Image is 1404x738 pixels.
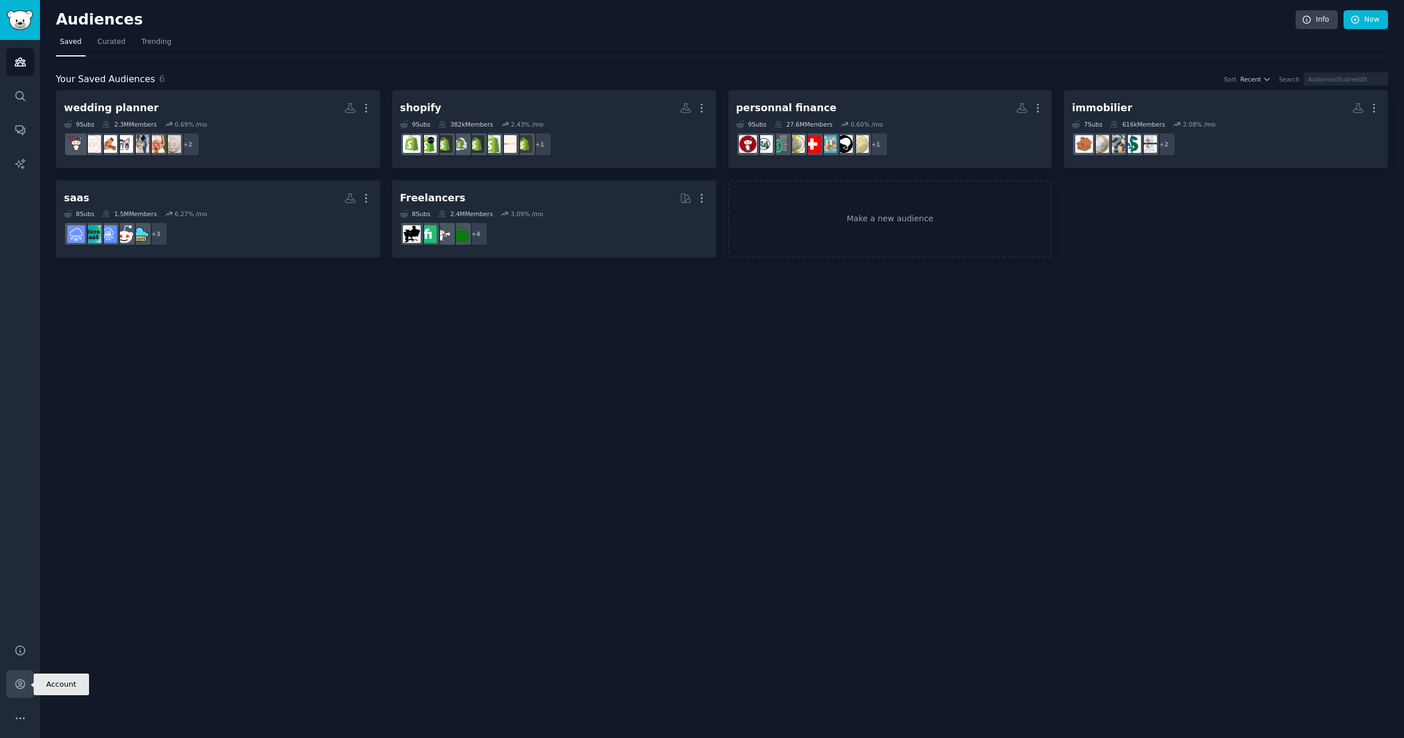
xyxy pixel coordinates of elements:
[819,135,837,153] img: ItaliaPersonalFinance
[56,33,86,56] a: Saved
[438,120,493,128] div: 382k Members
[142,37,171,47] span: Trending
[515,135,532,153] img: reviewmyshopify
[1240,75,1261,83] span: Recent
[56,72,155,87] span: Your Saved Audiences
[835,135,853,153] img: PersonalFinanceNZ
[1279,75,1300,83] div: Search
[736,101,837,115] div: personnal finance
[499,135,517,153] img: shopify_store_help
[787,135,805,153] img: UKPersonalFinance
[64,191,89,205] div: saas
[56,90,380,168] a: wedding planner9Subs2.3MMembers0.69% /mo+2Weddingsunder10keventplannerWeddingPhotographyweddingDe...
[400,210,430,218] div: 8 Sub s
[1152,132,1176,156] div: + 2
[94,33,130,56] a: Curated
[163,135,181,153] img: Weddingsunder10k
[98,37,126,47] span: Curated
[64,101,159,115] div: wedding planner
[403,225,421,243] img: Freelancers
[131,135,149,153] img: WeddingPhotography
[56,11,1296,29] h2: Audiences
[400,101,441,115] div: shopify
[451,225,469,243] img: forhire
[419,135,437,153] img: shopifyDev
[1183,120,1216,128] div: 2.08 % /mo
[438,210,493,218] div: 2.4M Members
[138,33,175,56] a: Trending
[144,222,168,246] div: + 3
[435,135,453,153] img: ShopifyDevelopment
[467,135,485,153] img: ShopifyWebsites
[1072,120,1102,128] div: 7 Sub s
[464,222,488,246] div: + 4
[115,225,133,243] img: sales
[176,132,200,156] div: + 2
[1075,135,1093,153] img: immobilier
[1123,135,1141,153] img: QuebecFinance
[451,135,469,153] img: Shopify_Users
[83,135,101,153] img: BigBudgetBrides
[1224,75,1237,83] div: Sort
[1344,10,1388,30] a: New
[392,180,716,258] a: Freelancers8Subs2.4MMembers3.09% /mo+4forhirefreelance_forhireFiverrFreelancers
[483,135,501,153] img: shopify_geeks
[56,180,380,258] a: saas8Subs1.5MMembers6.27% /mo+3micro_saassalesSaaSSalesmicrosaasSaaS
[528,132,552,156] div: + 1
[175,210,207,218] div: 6.27 % /mo
[1064,90,1388,168] a: immobilier7Subs616kMembers2.08% /mo+2montrealhousingQuebecFinanceVosSousvosfinancesimmobilier
[419,225,437,243] img: Fiverr
[102,120,156,128] div: 2.3M Members
[99,225,117,243] img: SaaSSales
[400,191,466,205] div: Freelancers
[739,135,757,153] img: PersonalFinanceCanada
[64,210,94,218] div: 8 Sub s
[1296,10,1338,30] a: Info
[864,132,888,156] div: + 1
[64,120,94,128] div: 9 Sub s
[115,135,133,153] img: wedding
[728,180,1052,258] a: Make a new audience
[1107,135,1125,153] img: VosSous
[851,135,869,153] img: AusFinance
[83,225,101,243] img: microsaas
[728,90,1052,168] a: personnal finance9Subs27.6MMembers0.60% /mo+1AusFinancePersonalFinanceNZItaliaPersonalFinanceSwis...
[392,90,716,168] a: shopify9Subs382kMembers2.43% /mo+1reviewmyshopifyshopify_store_helpshopify_geeksShopifyWebsitesSh...
[60,37,82,47] span: Saved
[7,10,33,30] img: GummySearch logo
[755,135,773,153] img: personalfinanceindia
[147,135,165,153] img: eventplanner
[67,135,85,153] img: weddingplanning
[102,210,156,218] div: 1.5M Members
[511,210,543,218] div: 3.09 % /mo
[159,74,165,84] span: 6
[1091,135,1109,153] img: vosfinances
[771,135,789,153] img: FinancialPlanning
[511,120,543,128] div: 2.43 % /mo
[736,120,766,128] div: 9 Sub s
[435,225,453,243] img: freelance_forhire
[400,120,430,128] div: 9 Sub s
[774,120,833,128] div: 27.6M Members
[131,225,149,243] img: micro_saas
[1304,72,1388,86] input: Audience/Subreddit
[99,135,117,153] img: DesiWeddings
[175,120,207,128] div: 0.69 % /mo
[850,120,883,128] div: 0.60 % /mo
[1110,120,1165,128] div: 616k Members
[403,135,421,153] img: shopify
[67,225,85,243] img: SaaS
[803,135,821,153] img: SwissPersonalFinance
[1072,101,1132,115] div: immobilier
[1139,135,1157,153] img: montrealhousing
[1240,75,1271,83] button: Recent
